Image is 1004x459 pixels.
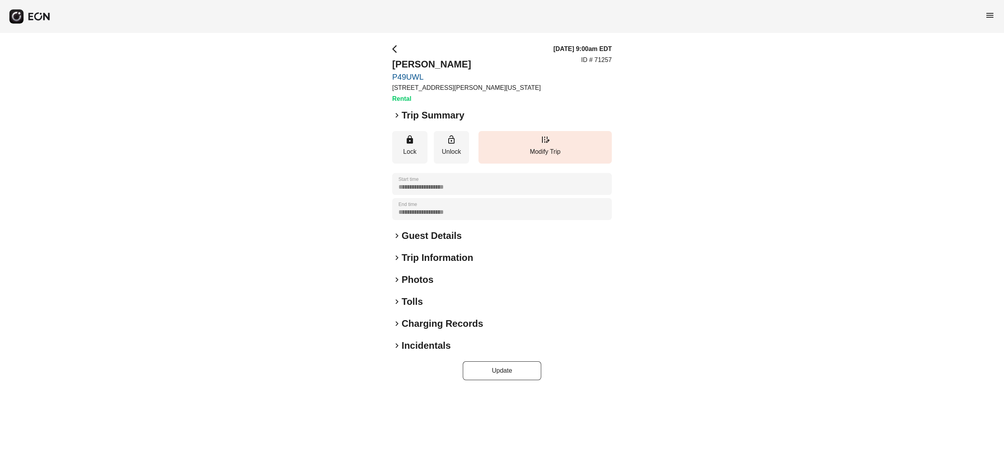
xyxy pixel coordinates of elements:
span: keyboard_arrow_right [392,341,402,350]
span: keyboard_arrow_right [392,319,402,328]
h2: Tolls [402,295,423,308]
a: P49UWL [392,72,541,82]
button: Modify Trip [478,131,612,164]
p: Unlock [438,147,465,157]
p: Lock [396,147,424,157]
span: edit_road [540,135,550,144]
span: lock_open [447,135,456,144]
span: menu [985,11,995,20]
span: keyboard_arrow_right [392,275,402,284]
span: lock [405,135,415,144]
h2: Guest Details [402,229,462,242]
span: keyboard_arrow_right [392,231,402,240]
button: Unlock [434,131,469,164]
p: Modify Trip [482,147,608,157]
h2: Trip Information [402,251,473,264]
span: arrow_back_ios [392,44,402,54]
h3: Rental [392,94,541,104]
p: ID # 71257 [581,55,612,65]
h2: Charging Records [402,317,483,330]
h2: Trip Summary [402,109,464,122]
h2: Incidentals [402,339,451,352]
h2: Photos [402,273,433,286]
span: keyboard_arrow_right [392,253,402,262]
h2: [PERSON_NAME] [392,58,541,71]
span: keyboard_arrow_right [392,111,402,120]
span: keyboard_arrow_right [392,297,402,306]
p: [STREET_ADDRESS][PERSON_NAME][US_STATE] [392,83,541,93]
h3: [DATE] 9:00am EDT [553,44,612,54]
button: Update [463,361,541,380]
button: Lock [392,131,427,164]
